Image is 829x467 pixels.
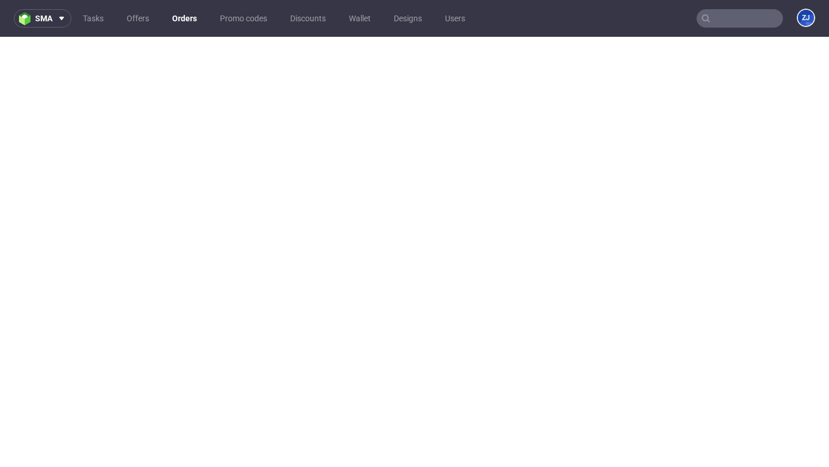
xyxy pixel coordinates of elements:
a: Wallet [342,9,378,28]
span: sma [35,14,52,22]
a: Offers [120,9,156,28]
figcaption: ZJ [798,10,814,26]
a: Designs [387,9,429,28]
button: sma [14,9,71,28]
a: Orders [165,9,204,28]
a: Tasks [76,9,111,28]
a: Discounts [283,9,333,28]
a: Promo codes [213,9,274,28]
a: Users [438,9,472,28]
img: logo [19,12,35,25]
